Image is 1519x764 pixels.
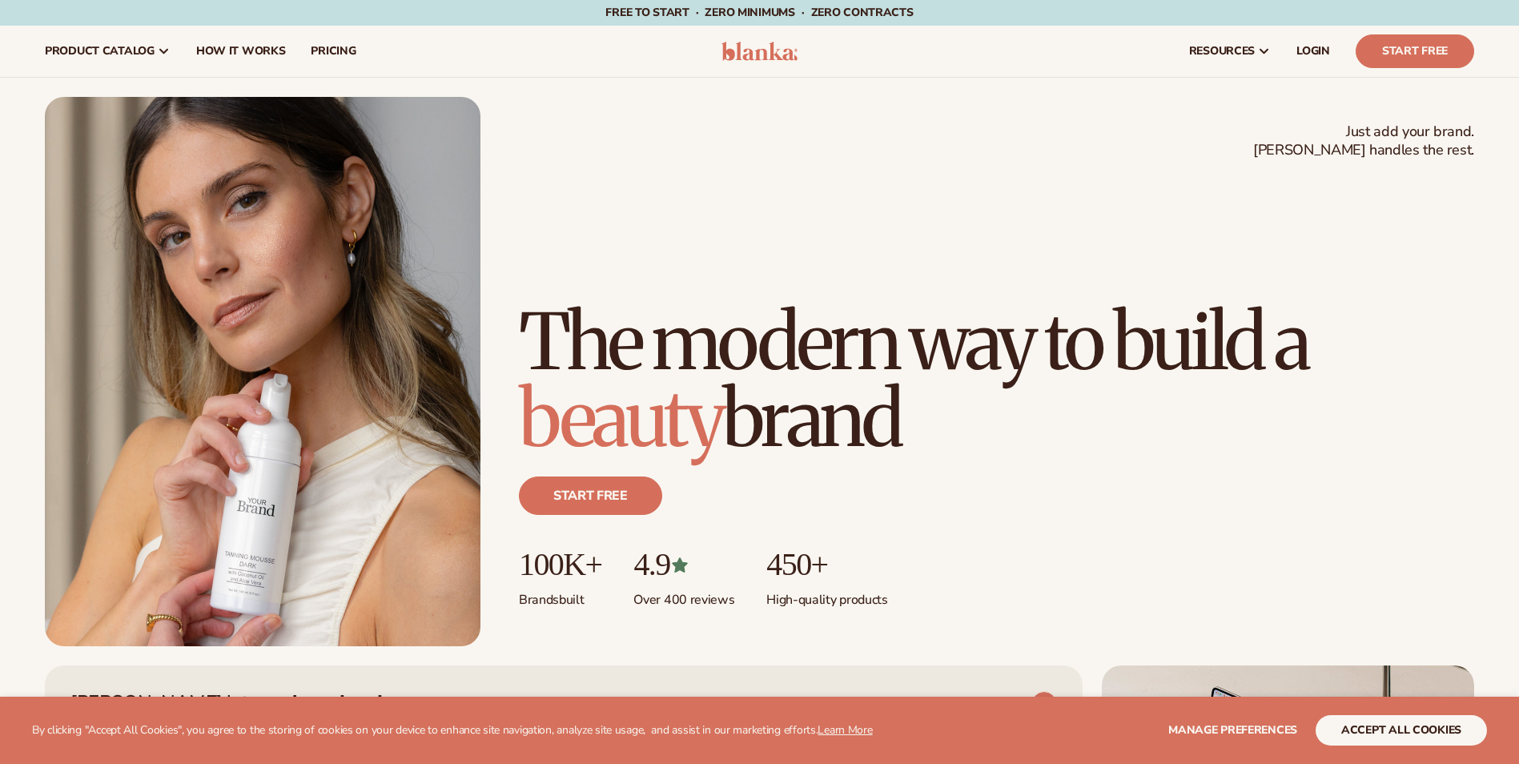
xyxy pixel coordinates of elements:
span: beauty [519,371,722,467]
a: Learn More [818,722,872,738]
a: product catalog [32,26,183,77]
a: pricing [298,26,368,77]
a: Start Free [1356,34,1474,68]
a: Start free [519,476,662,515]
span: How It Works [196,45,286,58]
span: pricing [311,45,356,58]
span: product catalog [45,45,155,58]
p: By clicking "Accept All Cookies", you agree to the storing of cookies on your device to enhance s... [32,724,873,738]
a: How It Works [183,26,299,77]
a: LOGIN [1284,26,1343,77]
button: accept all cookies [1316,715,1487,746]
span: LOGIN [1296,45,1330,58]
p: 450+ [766,547,887,582]
p: 4.9 [633,547,734,582]
img: logo [721,42,798,61]
span: resources [1189,45,1255,58]
span: Free to start · ZERO minimums · ZERO contracts [605,5,913,20]
span: Manage preferences [1168,722,1297,738]
p: High-quality products [766,582,887,609]
p: Brands built [519,582,601,609]
a: VIEW PRODUCTS [917,691,1057,717]
span: Just add your brand. [PERSON_NAME] handles the rest. [1253,123,1474,160]
h1: The modern way to build a brand [519,304,1474,457]
a: resources [1176,26,1284,77]
p: 100K+ [519,547,601,582]
img: Female holding tanning mousse. [45,97,480,646]
p: Over 400 reviews [633,582,734,609]
button: Manage preferences [1168,715,1297,746]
